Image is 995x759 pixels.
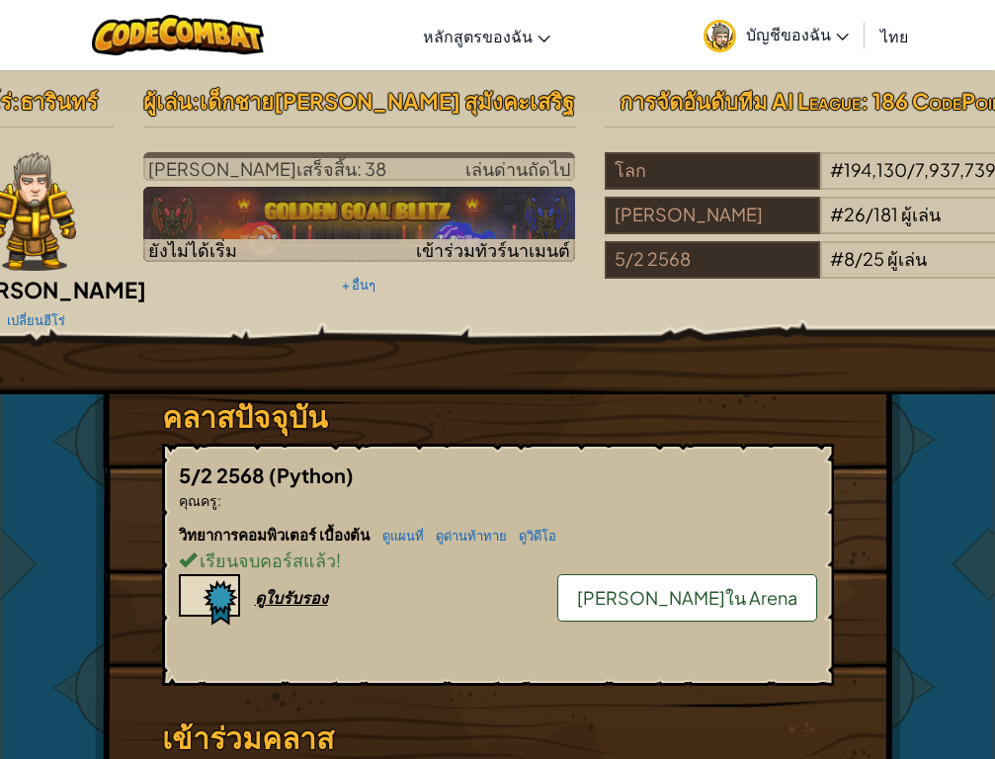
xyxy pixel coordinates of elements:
[605,197,820,234] div: [PERSON_NAME]
[217,491,221,509] span: :
[255,587,328,608] div: ดูใบรับรอง
[179,525,373,544] span: วิทยาการคอมพิวเตอร์ เบื้องต้น
[746,24,849,44] span: บัญชีของฉัน
[465,157,570,180] span: เล่นด่านถัดไป
[7,312,65,328] a: เปลี่ยนฮีโร่
[12,87,20,115] span: :
[880,26,908,46] span: ไทย
[92,15,265,55] img: CodeCombat logo
[423,26,533,46] span: หลักสูตรของฉัน
[373,528,424,544] a: ดูแผนที่
[269,463,354,487] span: (Python)
[577,586,797,609] span: [PERSON_NAME]ใน Arena
[197,548,336,571] span: เรียนจบคอร์สแล้ว
[704,20,736,52] img: avatar
[179,463,269,487] span: 5/2 2568
[413,9,560,62] a: หลักสูตรของฉัน
[605,241,820,279] div: 5/2 2568
[179,574,240,626] img: certificate-icon.png
[844,203,866,225] span: 26
[148,238,237,261] span: ยังไม่ได้เริ่ม
[342,277,375,293] a: + อื่นๆ
[844,158,907,181] span: 194,130
[192,87,200,115] span: :
[179,491,217,509] span: คุณครู
[620,87,861,115] span: การจัดอันดับทีม AI League
[830,158,844,181] span: #
[855,247,863,270] span: /
[694,4,859,66] a: บัญชีของฉัน
[179,587,328,608] a: ดูใบรับรอง
[509,528,556,544] a: ดูวิดีโอ
[830,203,844,225] span: #
[162,394,834,439] h3: คลาสปัจจุบัน
[907,158,915,181] span: /
[200,87,574,115] span: เด็กชาย[PERSON_NAME] สุมังคะเสริฐ
[873,203,898,225] span: 181
[143,152,575,181] a: เล่นด่านถัดไป
[830,247,844,270] span: #
[426,528,507,544] a: ดูด่านท้าทาย
[844,247,855,270] span: 8
[143,187,575,262] a: ยังไม่ได้เริ่มเข้าร่วมทัวร์นาเมนต์
[887,247,927,270] span: ผู้เล่น
[336,548,341,571] span: !
[866,203,873,225] span: /
[605,152,820,190] div: โลก
[416,238,570,261] span: เข้าร่วมทัวร์นาเมนต์
[871,9,918,62] a: ไทย
[148,157,386,180] span: [PERSON_NAME]เสร็จสิ้น: 38
[863,247,884,270] span: 25
[143,187,575,262] img: Golden Goal
[20,87,98,115] span: ธารินทร์
[143,87,192,115] span: ผู้เล่น
[901,203,941,225] span: ผู้เล่น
